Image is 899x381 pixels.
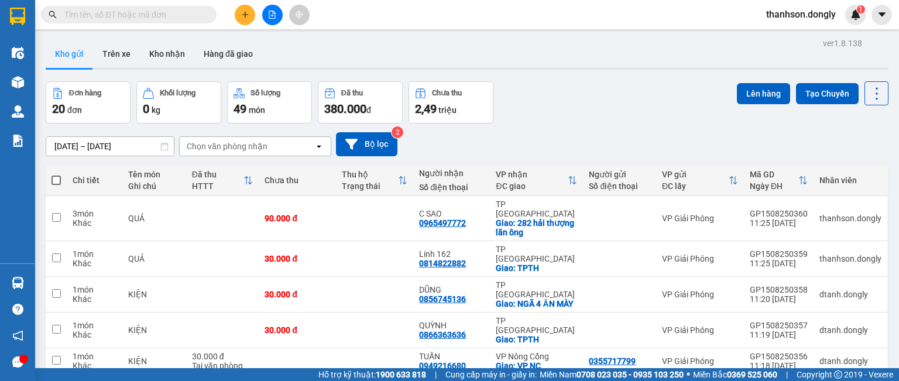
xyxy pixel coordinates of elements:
[10,8,25,25] img: logo-vxr
[12,47,24,59] img: warehouse-icon
[419,321,484,330] div: QUỲNH
[656,165,744,196] th: Toggle SortBy
[186,165,259,196] th: Toggle SortBy
[727,370,777,379] strong: 0369 525 060
[192,352,253,361] div: 30.000 đ
[265,176,330,185] div: Chưa thu
[750,352,808,361] div: GP1508250356
[73,294,116,304] div: Khác
[73,330,116,339] div: Khác
[136,81,221,123] button: Khối lượng0kg
[46,81,131,123] button: Đơn hàng20đơn
[750,170,798,179] div: Mã GD
[819,356,881,366] div: dtanh.dongly
[419,294,466,304] div: 0856745136
[366,105,371,115] span: đ
[496,280,577,299] div: TP [GEOGRAPHIC_DATA]
[750,294,808,304] div: 11:20 [DATE]
[12,135,24,147] img: solution-icon
[128,254,180,263] div: QUẢ
[871,5,892,25] button: caret-down
[419,169,484,178] div: Người nhận
[496,200,577,218] div: TP [GEOGRAPHIC_DATA]
[128,356,180,366] div: KIỆN
[160,89,195,97] div: Khối lượng
[589,170,650,179] div: Người gửi
[12,304,23,315] span: question-circle
[341,89,363,97] div: Đã thu
[314,142,324,151] svg: open
[392,126,403,138] sup: 2
[834,370,842,379] span: copyright
[318,81,403,123] button: Đã thu380.000đ
[187,140,267,152] div: Chọn văn phòng nhận
[73,352,116,361] div: 1 món
[128,325,180,335] div: KIỆN
[73,249,116,259] div: 1 món
[262,5,283,25] button: file-add
[376,370,426,379] strong: 1900 633 818
[69,89,101,97] div: Đơn hàng
[435,368,437,381] span: |
[662,170,729,179] div: VP gửi
[409,81,493,123] button: Chưa thu2,49 triệu
[750,181,798,191] div: Ngày ĐH
[64,8,203,21] input: Tìm tên, số ĐT hoặc mã đơn
[496,218,577,237] div: Giao: 282 hải thượng lãn ông
[577,370,684,379] strong: 0708 023 035 - 0935 103 250
[419,259,466,268] div: 0814822882
[786,368,788,381] span: |
[419,249,484,259] div: Linh 162
[73,361,116,370] div: Khác
[249,105,265,115] span: món
[589,356,636,366] div: 0355717799
[662,181,729,191] div: ĐC lấy
[265,325,330,335] div: 30.000 đ
[235,5,255,25] button: plus
[662,214,738,223] div: VP Giải Phóng
[819,290,881,299] div: dtanh.dongly
[12,330,23,341] span: notification
[227,81,312,123] button: Số lượng49món
[128,170,180,179] div: Tên món
[419,183,484,192] div: Số điện thoại
[662,325,738,335] div: VP Giải Phóng
[419,361,466,370] div: 0949216680
[419,352,484,361] div: TUẤN
[342,181,398,191] div: Trạng thái
[46,40,93,68] button: Kho gửi
[662,290,738,299] div: VP Giải Phóng
[819,214,881,223] div: thanhson.dongly
[819,176,881,185] div: Nhân viên
[589,181,650,191] div: Số điện thoại
[295,11,303,19] span: aim
[438,105,457,115] span: triệu
[662,356,738,366] div: VP Giải Phóng
[796,83,859,104] button: Tạo Chuyến
[750,259,808,268] div: 11:25 [DATE]
[251,89,280,97] div: Số lượng
[857,5,865,13] sup: 1
[128,290,180,299] div: KIỆN
[819,254,881,263] div: thanhson.dongly
[73,285,116,294] div: 1 món
[662,254,738,263] div: VP Giải Phóng
[241,11,249,19] span: plus
[73,209,116,218] div: 3 món
[496,361,577,370] div: Giao: VP NC
[324,102,366,116] span: 380.000
[234,102,246,116] span: 49
[496,181,568,191] div: ĐC giao
[73,218,116,228] div: Khác
[850,9,861,20] img: icon-new-feature
[750,249,808,259] div: GP1508250359
[192,361,253,370] div: Tại văn phòng
[419,285,484,294] div: DŨNG
[445,368,537,381] span: Cung cấp máy in - giấy in:
[490,165,583,196] th: Toggle SortBy
[128,181,180,191] div: Ghi chú
[687,372,690,377] span: ⚪️
[318,368,426,381] span: Hỗ trợ kỹ thuật:
[819,325,881,335] div: dtanh.dongly
[194,40,262,68] button: Hàng đã giao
